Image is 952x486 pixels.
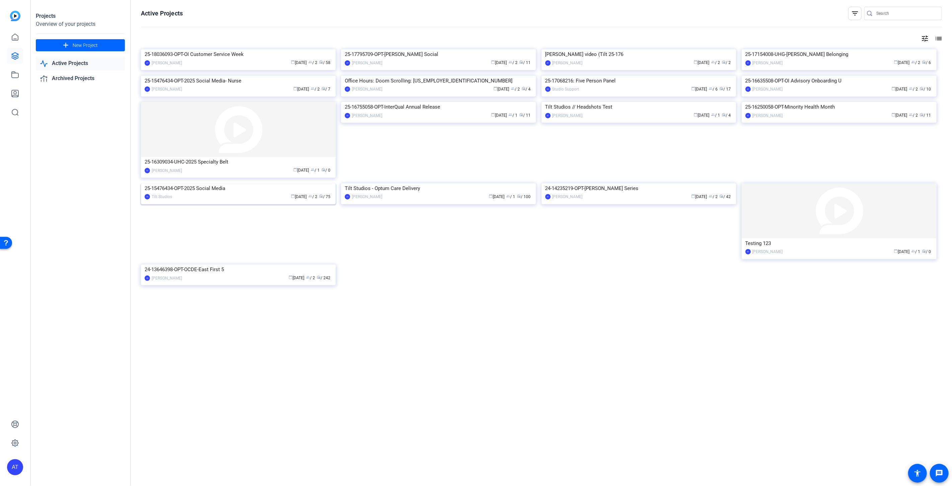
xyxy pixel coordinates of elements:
[745,76,933,86] div: 25-16635508-OPT-OI Advisory Onboarding U
[345,194,350,199] div: AT
[519,60,531,65] span: / 11
[719,87,731,92] span: / 17
[145,264,332,275] div: 24-13646398-OPT-OCDE-East First 5
[552,193,583,200] div: [PERSON_NAME]
[293,86,297,90] span: calendar_today
[745,238,933,248] div: Testing 123
[145,49,332,59] div: 25-18036093-OPT-OI Customer Service Week
[317,276,330,280] span: / 242
[152,60,182,66] div: [PERSON_NAME]
[719,86,723,90] span: radio
[909,113,918,118] span: / 2
[289,275,293,279] span: calendar_today
[289,276,304,280] span: [DATE]
[308,60,312,64] span: group
[552,112,583,119] div: [PERSON_NAME]
[291,194,307,199] span: [DATE]
[291,60,307,65] span: [DATE]
[352,60,382,66] div: [PERSON_NAME]
[36,57,125,70] a: Active Projects
[709,194,718,199] span: / 2
[722,60,726,64] span: radio
[152,167,182,174] div: [PERSON_NAME]
[709,194,713,198] span: group
[345,76,532,86] div: Office Hours: Doom Scrolling: [US_EMPLOYER_IDENTIFICATION_NUMBER]
[711,113,715,117] span: group
[345,102,532,112] div: 25-16755058-OPT-InterQual Annual Release
[552,60,583,66] div: [PERSON_NAME]
[894,60,898,64] span: calendar_today
[36,39,125,51] button: New Project
[892,86,896,90] span: calendar_today
[545,113,551,118] div: AT
[922,60,926,64] span: radio
[62,41,70,50] mat-icon: add
[508,113,512,117] span: group
[145,86,150,92] div: AT
[920,113,931,118] span: / 11
[73,42,98,49] span: New Project
[152,193,172,200] div: Tilt Studios
[321,87,330,92] span: / 7
[319,60,330,65] span: / 58
[145,157,332,167] div: 25-16309034-UHC-2025 Specialty Belt
[545,194,551,199] div: AT
[519,60,523,64] span: radio
[145,183,332,193] div: 25-15476434-OPT-2025 Social Media
[491,113,507,118] span: [DATE]
[694,113,709,118] span: [DATE]
[909,113,913,117] span: group
[745,86,751,92] div: AT
[321,168,330,173] span: / 0
[306,275,310,279] span: group
[711,113,720,118] span: / 1
[920,113,924,117] span: radio
[519,113,531,118] span: / 11
[892,113,896,117] span: calendar_today
[311,87,320,92] span: / 2
[345,86,350,92] div: AT
[508,113,518,118] span: / 1
[489,194,493,198] span: calendar_today
[709,87,718,92] span: / 6
[319,194,323,198] span: radio
[141,9,183,17] h1: Active Projects
[511,87,520,92] span: / 2
[36,72,125,85] a: Archived Projects
[491,60,495,64] span: calendar_today
[691,194,695,198] span: calendar_today
[745,113,751,118] div: AT
[36,20,125,28] div: Overview of your projects
[691,194,707,199] span: [DATE]
[909,86,913,90] span: group
[522,87,531,92] span: / 4
[752,248,783,255] div: [PERSON_NAME]
[506,194,515,199] span: / 1
[311,168,315,172] span: group
[894,60,910,65] span: [DATE]
[935,469,943,477] mat-icon: message
[145,76,332,86] div: 25-15476434-OPT-2025 Social Media- Nurse
[291,194,295,198] span: calendar_today
[934,35,942,43] mat-icon: list
[152,86,182,93] div: [PERSON_NAME]
[711,60,720,65] span: / 2
[691,86,695,90] span: calendar_today
[921,35,929,43] mat-icon: tune
[36,12,125,20] div: Projects
[719,194,723,198] span: radio
[722,113,731,118] span: / 4
[911,249,916,253] span: group
[508,60,518,65] span: / 2
[545,49,733,59] div: [PERSON_NAME] video (Tilt 25-176
[911,60,916,64] span: group
[545,183,733,193] div: 24-14235219-OPT-[PERSON_NAME] Series
[920,86,924,90] span: radio
[552,86,579,93] div: Studio Support
[745,60,751,66] div: AT
[352,193,382,200] div: [PERSON_NAME]
[293,168,309,173] span: [DATE]
[493,87,509,92] span: [DATE]
[308,60,317,65] span: / 2
[914,469,922,477] mat-icon: accessibility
